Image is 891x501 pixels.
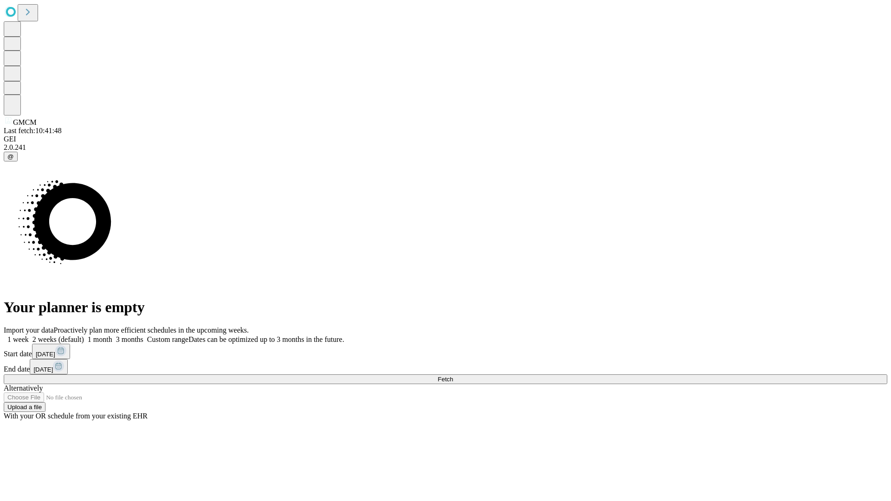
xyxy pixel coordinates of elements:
[7,335,29,343] span: 1 week
[32,335,84,343] span: 2 weeks (default)
[4,326,54,334] span: Import your data
[4,135,887,143] div: GEI
[4,143,887,152] div: 2.0.241
[88,335,112,343] span: 1 month
[4,344,887,359] div: Start date
[36,351,55,358] span: [DATE]
[4,127,62,135] span: Last fetch: 10:41:48
[4,374,887,384] button: Fetch
[188,335,344,343] span: Dates can be optimized up to 3 months in the future.
[32,344,70,359] button: [DATE]
[7,153,14,160] span: @
[4,152,18,161] button: @
[438,376,453,383] span: Fetch
[147,335,188,343] span: Custom range
[54,326,249,334] span: Proactively plan more efficient schedules in the upcoming weeks.
[13,118,37,126] span: GMCM
[4,412,148,420] span: With your OR schedule from your existing EHR
[116,335,143,343] span: 3 months
[4,299,887,316] h1: Your planner is empty
[4,402,45,412] button: Upload a file
[30,359,68,374] button: [DATE]
[4,359,887,374] div: End date
[33,366,53,373] span: [DATE]
[4,384,43,392] span: Alternatively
